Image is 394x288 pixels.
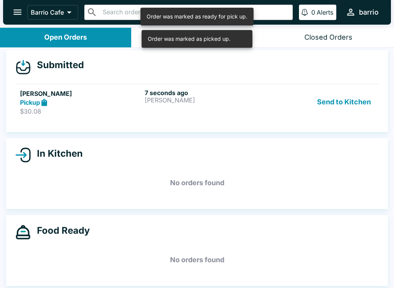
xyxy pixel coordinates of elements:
h5: [PERSON_NAME] [20,89,142,98]
div: Order was marked as ready for pick up. [147,10,247,23]
div: Closed Orders [304,33,352,42]
input: Search orders by name or phone number [100,7,289,18]
p: 0 [311,8,315,16]
button: open drawer [8,2,27,22]
strong: Pickup [20,99,40,106]
h4: Submitted [31,59,84,71]
div: Order was marked as picked up. [148,32,230,45]
div: barrio [359,8,379,17]
h4: In Kitchen [31,148,83,159]
a: [PERSON_NAME]Pickup$30.087 seconds ago[PERSON_NAME]Send to Kitchen [15,84,379,120]
button: Send to Kitchen [314,89,374,116]
button: Barrio Cafe [27,5,78,20]
h4: Food Ready [31,225,90,236]
div: Open Orders [44,33,87,42]
h5: No orders found [15,169,379,197]
p: Barrio Cafe [31,8,64,16]
h6: 7 seconds ago [145,89,266,97]
p: Alerts [317,8,333,16]
button: barrio [342,4,382,20]
h5: No orders found [15,246,379,274]
p: $30.08 [20,107,142,115]
p: [PERSON_NAME] [145,97,266,104]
